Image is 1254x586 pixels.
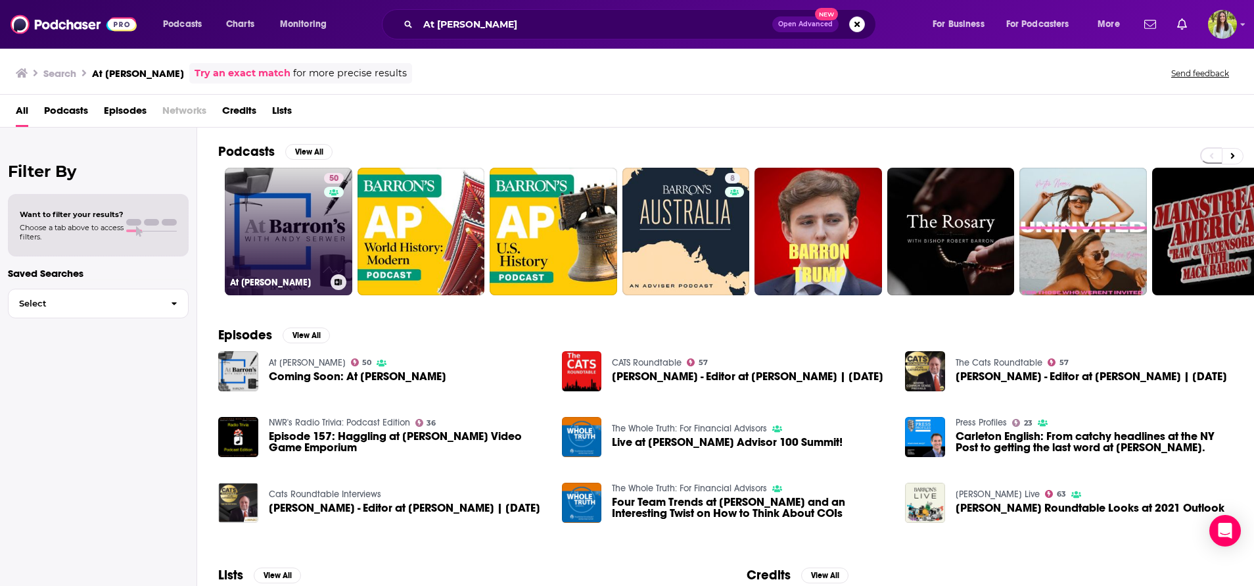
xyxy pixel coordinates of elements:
p: Saved Searches [8,267,189,280]
span: 23 [1024,420,1033,426]
img: Carleton English: From catchy headlines at the NY Post to getting the last word at Barron's. [905,417,945,457]
span: 57 [699,360,708,366]
span: for more precise results [293,66,407,81]
a: Press Profiles [956,417,1007,428]
img: Four Team Trends at Barron’s and an Interesting Twist on How to Think About COIs [562,483,602,523]
span: 50 [362,360,371,366]
a: CreditsView All [747,567,848,583]
span: Charts [226,15,254,34]
a: PodcastsView All [218,143,333,160]
a: Andrew Bary - Editor at Barron's | 12-09-23 [612,371,883,382]
a: 8 [725,173,740,183]
h2: Credits [747,567,791,583]
button: View All [801,568,848,583]
span: [PERSON_NAME] Roundtable Looks at 2021 Outlook [956,502,1224,514]
button: open menu [998,14,1088,35]
a: 50 [324,173,344,183]
button: Send feedback [1167,68,1233,79]
img: Andrew Bary - Editor at Barron's | 12-09-23 [218,483,258,523]
img: Podchaser - Follow, Share and Rate Podcasts [11,12,137,37]
button: View All [285,144,333,160]
div: Search podcasts, credits, & more... [394,9,889,39]
span: Select [9,299,160,308]
a: 23 [1012,419,1033,427]
span: 63 [1057,491,1066,497]
img: Episode 157: Haggling at Barron's Video Game Emporium [218,417,258,457]
a: 50At [PERSON_NAME] [225,168,352,295]
span: Networks [162,100,206,127]
h3: Search [43,67,76,80]
a: Coming Soon: At Barron’s [269,371,446,382]
a: 57 [1048,358,1069,366]
a: Andrew Bary - Editor at Barron's | 12-09-23 [269,502,540,514]
a: 8 [622,168,750,295]
span: [PERSON_NAME] - Editor at [PERSON_NAME] | [DATE] [612,371,883,382]
span: Open Advanced [778,21,833,28]
span: [PERSON_NAME] - Editor at [PERSON_NAME] | [DATE] [269,502,540,514]
span: 8 [730,172,735,185]
a: The Whole Truth: For Financial Advisors [612,423,767,434]
span: [PERSON_NAME] - Editor at [PERSON_NAME] | [DATE] [956,371,1227,382]
img: Barron's Roundtable Looks at 2021 Outlook [905,483,945,523]
span: Four Team Trends at [PERSON_NAME] and an Interesting Twist on How to Think About COIs [612,497,889,519]
span: Carleton English: From catchy headlines at the NY Post to getting the last word at [PERSON_NAME]. [956,431,1233,453]
span: Episodes [104,100,147,127]
button: open menu [271,14,344,35]
a: ListsView All [218,567,301,583]
a: The Cats Roundtable [956,357,1042,368]
img: Andrew Bary - Editor at Barron's | 12-09-23 [562,351,602,391]
a: At Barron's [269,357,346,368]
a: EpisodesView All [218,327,330,343]
a: Show notifications dropdown [1172,13,1192,36]
a: CATS Roundtable [612,357,682,368]
span: Choose a tab above to access filters. [20,223,124,241]
span: Episode 157: Haggling at [PERSON_NAME] Video Game Emporium [269,431,546,453]
div: Open Intercom Messenger [1209,515,1241,547]
span: For Podcasters [1006,15,1069,34]
button: Show profile menu [1208,10,1237,39]
button: View All [283,328,330,343]
span: Monitoring [280,15,327,34]
span: 50 [329,172,338,185]
span: Want to filter your results? [20,210,124,219]
span: More [1098,15,1120,34]
button: open menu [1088,14,1136,35]
a: Lists [272,100,292,127]
span: Podcasts [44,100,88,127]
button: open menu [923,14,1001,35]
img: User Profile [1208,10,1237,39]
a: Episode 157: Haggling at Barron's Video Game Emporium [269,431,546,453]
a: Andrew Bary - Editor at Barron's | 12-09-23 [956,371,1227,382]
a: 63 [1045,490,1066,498]
a: All [16,100,28,127]
span: New [815,8,839,20]
a: Credits [222,100,256,127]
a: Barron's Live [956,489,1040,500]
a: Four Team Trends at Barron’s and an Interesting Twist on How to Think About COIs [612,497,889,519]
img: Coming Soon: At Barron’s [218,351,258,391]
span: For Business [933,15,985,34]
h3: At [PERSON_NAME] [92,67,184,80]
img: Live at Barron’s Advisor 100 Summit! [562,417,602,457]
span: Podcasts [163,15,202,34]
a: Carleton English: From catchy headlines at the NY Post to getting the last word at Barron's. [956,431,1233,453]
button: Open AdvancedNew [772,16,839,32]
button: Select [8,289,189,318]
span: 57 [1059,360,1069,366]
span: Live at [PERSON_NAME] Advisor 100 Summit! [612,437,843,448]
img: Andrew Bary - Editor at Barron's | 12-09-23 [905,351,945,391]
a: Barron's Roundtable Looks at 2021 Outlook [956,502,1224,514]
h3: At [PERSON_NAME] [230,277,325,288]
